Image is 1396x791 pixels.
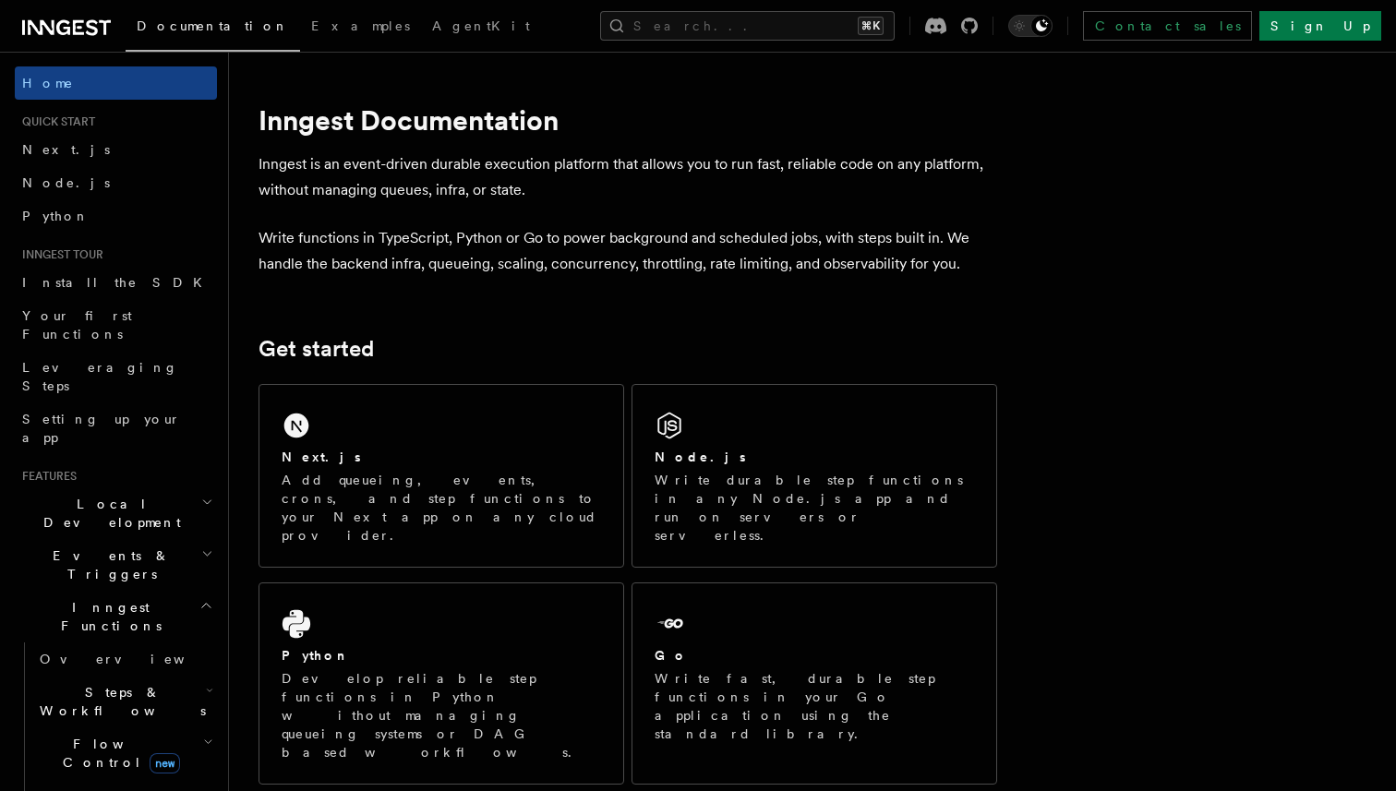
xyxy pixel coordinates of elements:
span: Install the SDK [22,275,213,290]
a: Leveraging Steps [15,351,217,402]
button: Inngest Functions [15,591,217,642]
span: Examples [311,18,410,33]
span: Next.js [22,142,110,157]
a: Next.jsAdd queueing, events, crons, and step functions to your Next app on any cloud provider. [259,384,624,568]
a: Setting up your app [15,402,217,454]
span: Steps & Workflows [32,683,206,720]
p: Write fast, durable step functions in your Go application using the standard library. [655,669,974,743]
button: Search...⌘K [600,11,895,41]
span: Flow Control [32,735,203,772]
span: Your first Functions [22,308,132,342]
span: Features [15,469,77,484]
a: Get started [259,336,374,362]
a: Node.js [15,166,217,199]
span: Home [22,74,74,92]
button: Flow Controlnew [32,727,217,779]
span: new [150,753,180,773]
button: Local Development [15,487,217,539]
h2: Python [282,646,350,665]
a: Documentation [126,6,300,52]
span: Quick start [15,114,95,129]
span: Inngest Functions [15,598,199,635]
button: Steps & Workflows [32,676,217,727]
p: Inngest is an event-driven durable execution platform that allows you to run fast, reliable code ... [259,151,997,203]
span: Local Development [15,495,201,532]
a: Contact sales [1083,11,1252,41]
p: Add queueing, events, crons, and step functions to your Next app on any cloud provider. [282,471,601,545]
p: Write functions in TypeScript, Python or Go to power background and scheduled jobs, with steps bu... [259,225,997,277]
h2: Node.js [655,448,746,466]
p: Write durable step functions in any Node.js app and run on servers or serverless. [655,471,974,545]
p: Develop reliable step functions in Python without managing queueing systems or DAG based workflows. [282,669,601,761]
span: AgentKit [432,18,530,33]
kbd: ⌘K [858,17,884,35]
span: Events & Triggers [15,546,201,583]
span: Node.js [22,175,110,190]
button: Events & Triggers [15,539,217,591]
span: Setting up your app [22,412,181,445]
a: AgentKit [421,6,541,50]
a: Overview [32,642,217,676]
button: Toggle dark mode [1008,15,1053,37]
a: Python [15,199,217,233]
h2: Go [655,646,688,665]
a: GoWrite fast, durable step functions in your Go application using the standard library. [632,582,997,785]
h1: Inngest Documentation [259,103,997,137]
a: Examples [300,6,421,50]
h2: Next.js [282,448,361,466]
a: Next.js [15,133,217,166]
span: Overview [40,652,230,666]
a: Install the SDK [15,266,217,299]
a: Your first Functions [15,299,217,351]
a: PythonDevelop reliable step functions in Python without managing queueing systems or DAG based wo... [259,582,624,785]
span: Python [22,209,90,223]
a: Node.jsWrite durable step functions in any Node.js app and run on servers or serverless. [632,384,997,568]
a: Home [15,66,217,100]
span: Documentation [137,18,289,33]
span: Leveraging Steps [22,360,178,393]
a: Sign Up [1259,11,1381,41]
span: Inngest tour [15,247,103,262]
